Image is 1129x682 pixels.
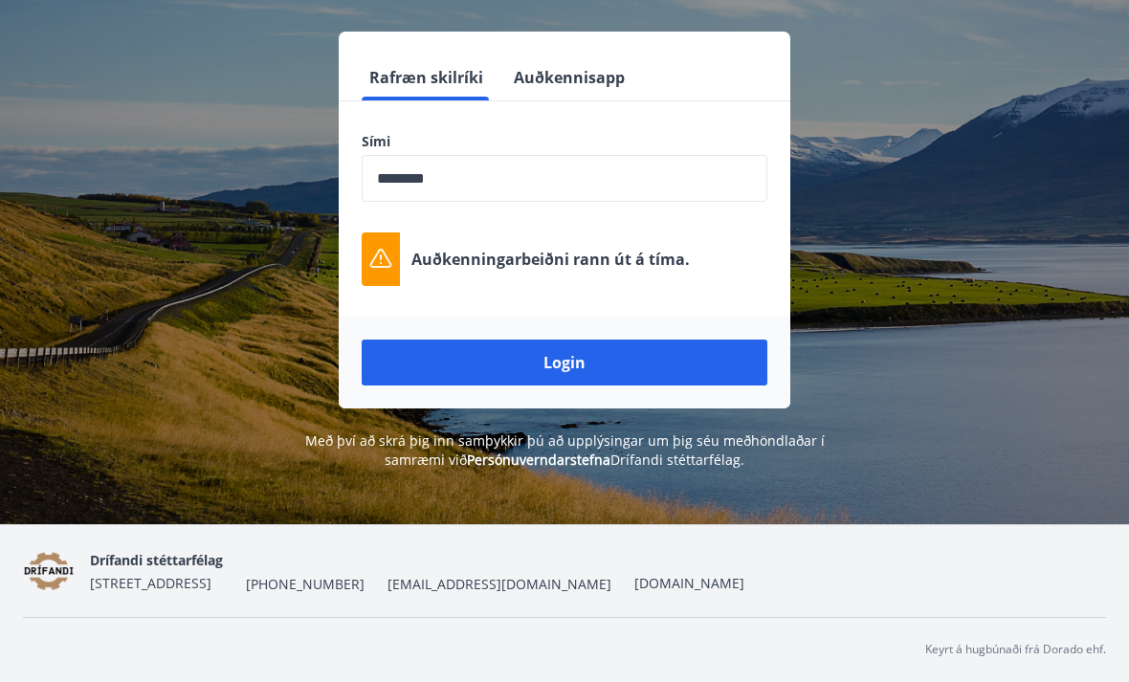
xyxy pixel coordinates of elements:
[925,641,1106,658] p: Keyrt á hugbúnaði frá Dorado ehf.
[362,55,491,100] button: Rafræn skilríki
[411,249,690,270] p: Auðkenningarbeiðni rann út á tíma.
[362,340,767,385] button: Login
[305,431,825,469] span: Með því að skrá þig inn samþykkir þú að upplýsingar um þig séu meðhöndlaðar í samræmi við Drífand...
[634,574,744,592] a: [DOMAIN_NAME]
[90,574,211,592] span: [STREET_ADDRESS]
[467,451,610,469] a: Persónuverndarstefna
[506,55,632,100] button: Auðkennisapp
[387,575,611,594] span: [EMAIL_ADDRESS][DOMAIN_NAME]
[246,575,365,594] span: [PHONE_NUMBER]
[90,551,223,569] span: Drífandi stéttarfélag
[23,551,75,592] img: YV7jqbr9Iw0An7mxYQ6kPFTFDRrEjUsNBecdHerH.png
[362,132,767,151] label: Sími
